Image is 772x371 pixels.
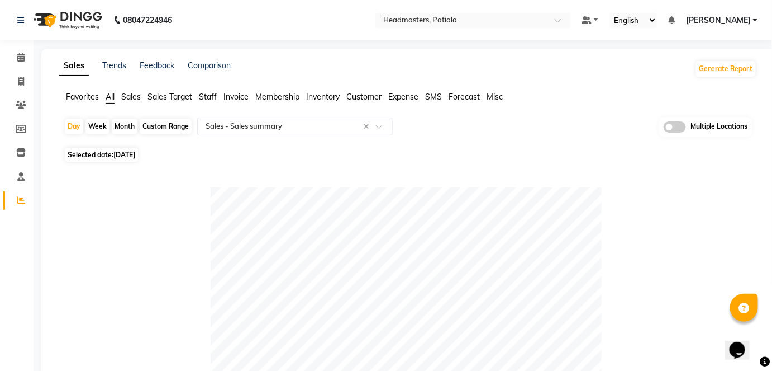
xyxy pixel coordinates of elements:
span: Misc [487,92,503,102]
span: Invoice [223,92,249,102]
span: Membership [255,92,299,102]
div: Week [85,119,109,134]
a: Comparison [188,60,231,71]
img: logo [28,4,105,36]
iframe: chat widget [725,326,761,360]
span: Staff [199,92,217,102]
span: Customer [346,92,382,102]
span: Inventory [306,92,340,102]
span: Selected date: [65,148,138,162]
span: Favorites [66,92,99,102]
span: Multiple Locations [690,121,748,133]
a: Trends [102,60,126,71]
span: Sales Target [147,92,192,102]
span: Sales [121,92,141,102]
span: [DATE] [113,151,135,159]
span: Forecast [449,92,480,102]
span: [PERSON_NAME] [686,15,751,26]
button: Generate Report [696,61,756,77]
div: Custom Range [140,119,192,134]
span: Clear all [363,121,373,133]
span: All [106,92,115,102]
b: 08047224946 [123,4,172,36]
a: Feedback [140,60,174,71]
div: Day [65,119,83,134]
span: SMS [425,92,442,102]
span: Expense [388,92,418,102]
a: Sales [59,56,89,76]
div: Month [112,119,137,134]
